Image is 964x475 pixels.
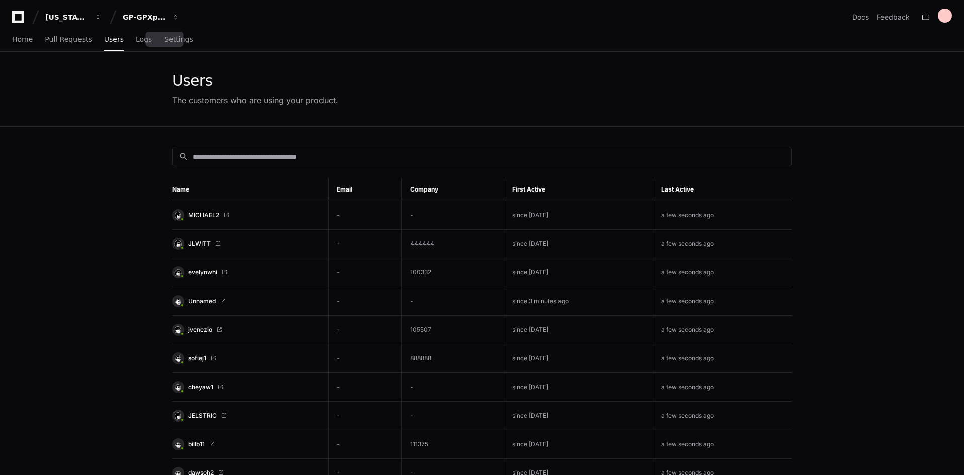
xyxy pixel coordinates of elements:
td: a few seconds ago [653,344,792,373]
td: - [329,258,402,287]
img: 9.svg [173,439,183,449]
mat-icon: search [179,152,189,162]
span: Logs [136,36,152,42]
a: Settings [164,28,193,51]
td: - [402,373,504,402]
td: a few seconds ago [653,201,792,230]
td: a few seconds ago [653,287,792,316]
a: Unnamed [172,295,320,307]
td: 888888 [402,344,504,373]
td: - [402,201,504,230]
a: evelynwhi [172,266,320,278]
th: Company [402,178,504,201]
th: Email [329,178,402,201]
td: since [DATE] [504,201,653,230]
a: Home [12,28,33,51]
a: jvenezio [172,324,320,336]
td: - [329,287,402,316]
td: a few seconds ago [653,373,792,402]
a: Logs [136,28,152,51]
td: - [402,402,504,430]
td: since [DATE] [504,373,653,402]
a: billb11 [172,438,320,450]
td: - [329,344,402,373]
td: - [402,287,504,316]
a: Docs [852,12,869,22]
a: sofiej1 [172,352,320,364]
img: 4.svg [173,353,183,363]
span: JLWITT [188,240,211,248]
th: Name [172,178,329,201]
th: Last Active [653,178,792,201]
span: JELSTRIC [188,412,217,420]
img: 1.svg [173,325,183,334]
a: cheyaw1 [172,381,320,393]
div: [US_STATE] Pacific [45,12,89,22]
td: since [DATE] [504,230,653,258]
a: MICHAEL2 [172,209,320,221]
span: cheyaw1 [188,383,213,391]
span: sofiej1 [188,354,206,362]
td: - [329,201,402,230]
span: evelynwhi [188,268,217,276]
td: - [329,373,402,402]
td: - [329,230,402,258]
td: since [DATE] [504,344,653,373]
a: Pull Requests [45,28,92,51]
img: 7.svg [173,296,183,306]
td: 100332 [402,258,504,287]
td: - [329,316,402,344]
img: 12.svg [173,382,183,392]
span: Pull Requests [45,36,92,42]
a: JELSTRIC [172,410,320,422]
td: 105507 [402,316,504,344]
div: Users [172,72,338,90]
a: Users [104,28,124,51]
td: a few seconds ago [653,430,792,459]
a: JLWITT [172,238,320,250]
span: MICHAEL2 [188,211,219,219]
span: Settings [164,36,193,42]
img: 16.svg [173,239,183,248]
span: jvenezio [188,326,212,334]
td: - [329,430,402,459]
td: since [DATE] [504,258,653,287]
button: GP-GPXpress [119,8,183,26]
td: 111375 [402,430,504,459]
td: - [329,402,402,430]
span: Home [12,36,33,42]
span: Unnamed [188,297,216,305]
span: billb11 [188,440,205,448]
td: a few seconds ago [653,258,792,287]
td: 444444 [402,230,504,258]
td: a few seconds ago [653,230,792,258]
div: The customers who are using your product. [172,94,338,106]
div: GP-GPXpress [123,12,166,22]
td: since [DATE] [504,430,653,459]
button: Feedback [877,12,910,22]
img: 3.svg [173,267,183,277]
td: a few seconds ago [653,402,792,430]
td: since [DATE] [504,402,653,430]
td: since 3 minutes ago [504,287,653,316]
button: [US_STATE] Pacific [41,8,106,26]
span: Users [104,36,124,42]
img: 11.svg [173,210,183,220]
td: a few seconds ago [653,316,792,344]
td: since [DATE] [504,316,653,344]
th: First Active [504,178,653,201]
img: 11.svg [173,411,183,420]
